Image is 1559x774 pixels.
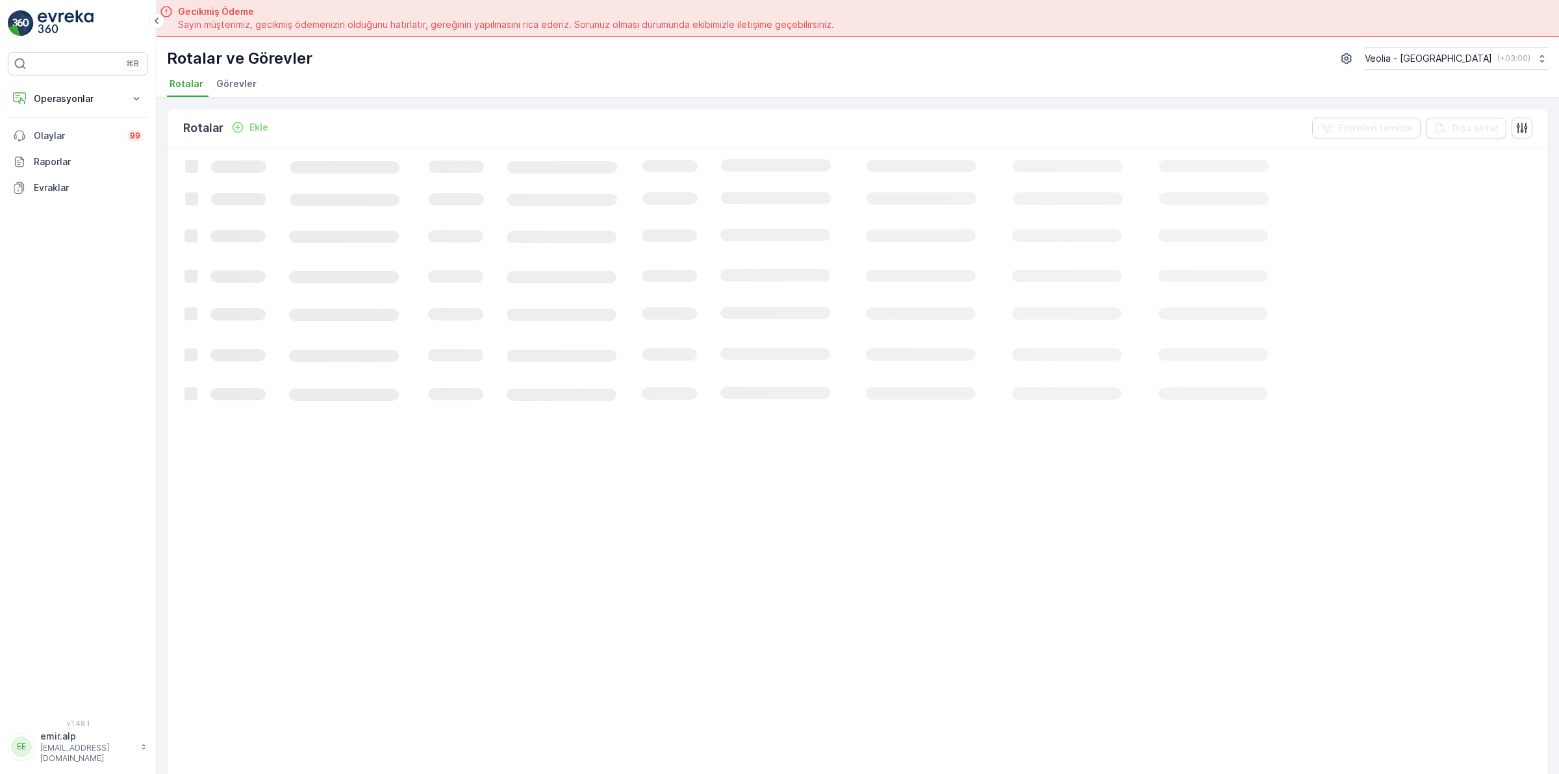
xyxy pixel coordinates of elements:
a: Evraklar [8,175,148,201]
p: [EMAIL_ADDRESS][DOMAIN_NAME] [40,743,134,764]
button: Filtreleri temizle [1312,118,1421,138]
p: Rotalar [183,119,223,137]
p: Evraklar [34,181,143,194]
p: Filtreleri temizle [1338,122,1413,135]
p: Veolia - [GEOGRAPHIC_DATA] [1365,52,1492,65]
p: Ekle [249,121,268,134]
span: Gecikmiş Ödeme [178,5,834,18]
p: Rotalar ve Görevler [167,48,312,69]
p: ( +03:00 ) [1497,53,1530,64]
img: logo_light-DOdMpM7g.png [38,10,94,36]
span: v 1.48.1 [8,719,148,727]
p: ⌘B [126,58,139,69]
button: Veolia - [GEOGRAPHIC_DATA](+03:00) [1365,47,1549,70]
span: Rotalar [170,77,203,90]
p: emir.alp [40,730,134,743]
p: Dışa aktar [1452,122,1499,135]
img: logo [8,10,34,36]
p: Raporlar [34,155,143,168]
p: Operasyonlar [34,92,122,105]
span: Sayın müşterimiz, gecikmiş ödemenizin olduğunu hatırlatır, gereğinin yapılmasını rica ederiz. Sor... [178,18,834,31]
p: Olaylar [34,129,120,142]
button: Dışa aktar [1426,118,1506,138]
a: Raporlar [8,149,148,175]
span: Görevler [216,77,257,90]
button: Operasyonlar [8,86,148,112]
a: Olaylar99 [8,123,148,149]
button: Ekle [226,120,273,135]
div: EE [11,736,32,757]
button: EEemir.alp[EMAIL_ADDRESS][DOMAIN_NAME] [8,730,148,764]
p: 99 [130,131,140,141]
